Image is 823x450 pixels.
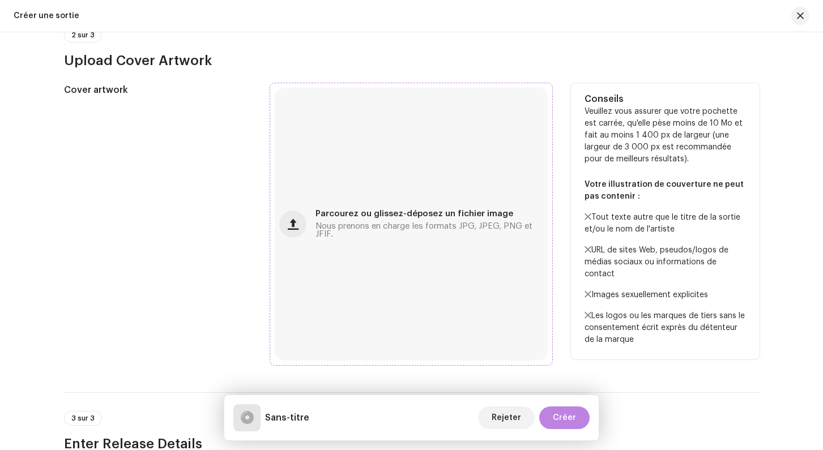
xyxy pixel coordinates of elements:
[585,179,746,203] p: Votre illustration de couverture ne peut pas contenir :
[492,406,521,429] span: Rejeter
[585,212,746,235] p: Tout texte autre que le titre de la sortie et/ou le nom de l'artiste
[585,92,746,106] h5: Conseils
[585,245,746,280] p: URL de sites Web, pseudos/logos de médias sociaux ou informations de contact
[265,411,309,425] h5: Sans-titre
[585,289,746,301] p: Images sexuellement explicites
[585,106,746,346] p: Veuillez vous assurer que votre pochette est carrée, qu'elle pèse moins de 10 Mo et fait au moins...
[315,210,513,218] span: Parcourez ou glissez-déposez un fichier image
[64,83,253,97] h5: Cover artwork
[478,406,535,429] button: Rejeter
[64,52,760,70] h3: Upload Cover Artwork
[539,406,590,429] button: Créer
[553,406,576,429] span: Créer
[585,310,746,346] p: Les logos ou les marques de tiers sans le consentement écrit exprès du détenteur de la marque
[315,222,543,238] span: Nous prenons en charge les formats JPG, JPEG, PNG et JFIF.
